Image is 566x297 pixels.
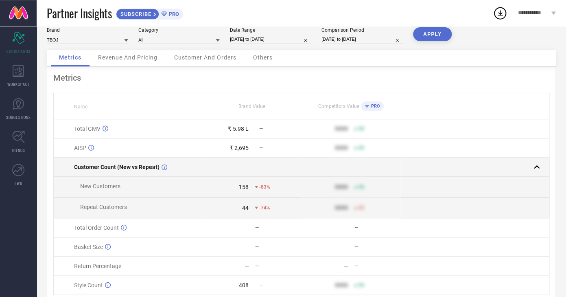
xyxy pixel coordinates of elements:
div: — [245,244,249,250]
span: SUBSCRIBE [116,11,153,17]
div: — [354,244,400,250]
span: Customer Count (New vs Repeat) [74,164,160,170]
span: WORKSPACE [7,81,30,87]
span: Basket Size [74,244,103,250]
span: Revenue And Pricing [98,54,157,61]
div: — [245,224,249,231]
div: 9999 [335,205,348,211]
span: TRENDS [11,147,25,153]
div: — [344,224,348,231]
div: Brand [47,27,128,33]
div: — [354,225,400,231]
div: ₹ 5.98 L [228,125,249,132]
span: PRO [167,11,179,17]
span: -83% [259,184,270,190]
span: Return Percentage [74,263,121,269]
span: Partner Insights [47,5,112,22]
span: 50 [358,145,364,151]
div: Comparison Period [321,27,403,33]
span: Total Order Count [74,224,119,231]
div: — [354,263,400,269]
span: 50 [358,184,364,190]
span: New Customers [80,183,120,189]
span: Metrics [59,54,81,61]
input: Select comparison period [321,35,403,44]
span: 50 [358,126,364,132]
div: Metrics [53,73,549,83]
a: SUBSCRIBEPRO [116,7,183,20]
div: 9999 [335,125,348,132]
div: — [255,225,301,231]
span: Name [74,104,87,110]
span: Brand Value [238,103,265,109]
span: Customer And Orders [174,54,236,61]
div: Category [138,27,220,33]
span: Others [253,54,273,61]
div: Date Range [230,27,311,33]
span: — [259,126,263,132]
div: 9999 [335,282,348,288]
div: 408 [239,282,249,288]
span: PRO [369,103,380,109]
div: — [255,263,301,269]
div: — [255,244,301,250]
span: SCORECARDS [7,48,31,54]
span: Competitors Value [318,103,359,109]
div: ₹ 2,695 [229,145,249,151]
span: Repeat Customers [80,204,127,210]
div: Open download list [493,6,507,20]
span: AISP [74,145,86,151]
span: 50 [358,282,364,288]
div: 158 [239,184,249,190]
div: 9999 [335,145,348,151]
div: 9999 [335,184,348,190]
div: 44 [242,205,249,211]
button: APPLY [413,27,452,41]
span: — [259,145,263,151]
div: — [344,244,348,250]
span: SUGGESTIONS [6,114,31,120]
span: — [259,282,263,288]
span: -74% [259,205,270,211]
div: — [245,263,249,269]
input: Select date range [230,35,311,44]
div: — [344,263,348,269]
span: FWD [15,180,22,186]
span: Style Count [74,282,103,288]
span: 50 [358,205,364,211]
span: Total GMV [74,125,101,132]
